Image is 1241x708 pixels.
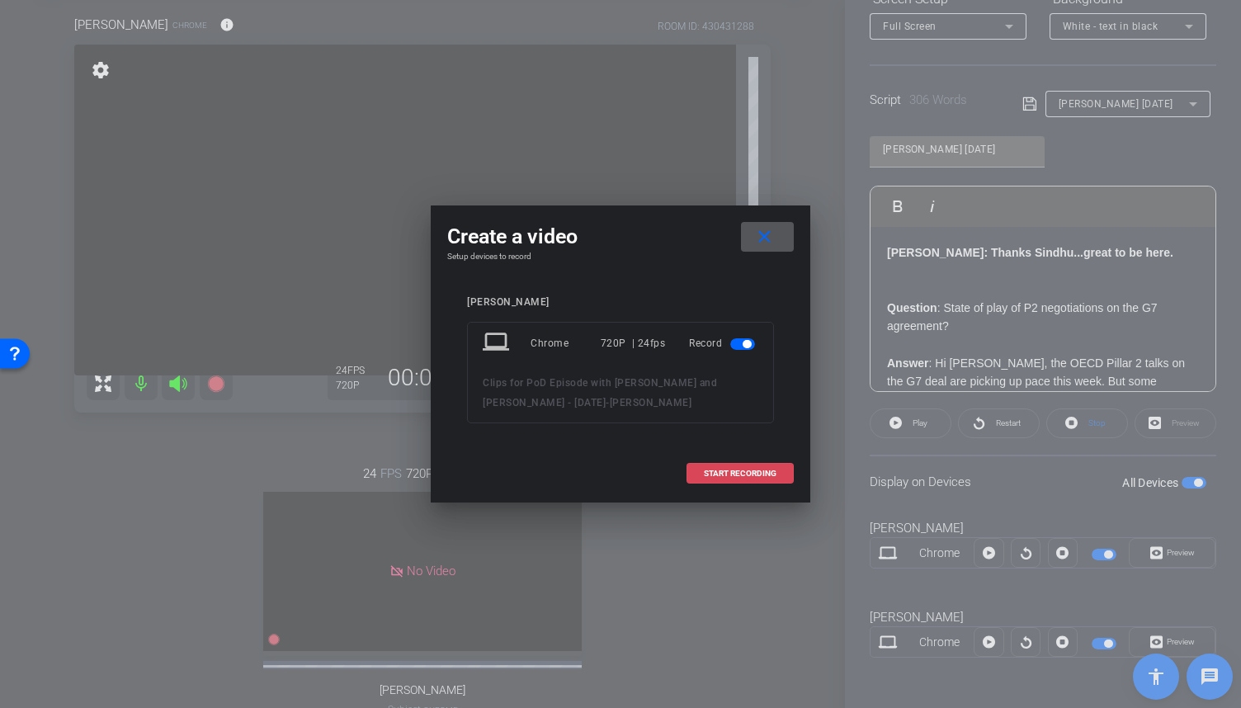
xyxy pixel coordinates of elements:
[606,397,610,408] span: -
[610,397,692,408] span: [PERSON_NAME]
[531,328,601,358] div: Chrome
[704,470,776,478] span: START RECORDING
[447,252,794,262] h4: Setup devices to record
[467,296,774,309] div: [PERSON_NAME]
[687,463,794,484] button: START RECORDING
[689,328,758,358] div: Record
[447,222,794,252] div: Create a video
[754,227,775,248] mat-icon: close
[483,377,717,408] span: Clips for PoD Episode with [PERSON_NAME] and [PERSON_NAME] - [DATE]
[483,328,512,358] mat-icon: laptop
[601,328,666,358] div: 720P | 24fps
